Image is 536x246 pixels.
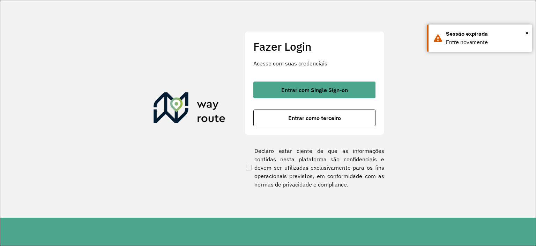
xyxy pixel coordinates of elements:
button: button [253,82,375,98]
div: Entre novamente [446,38,527,47]
button: Close [525,28,529,38]
h2: Fazer Login [253,40,375,53]
button: button [253,110,375,126]
p: Acesse com suas credenciais [253,59,375,68]
span: Entrar com Single Sign-on [281,87,348,93]
span: Entrar como terceiro [288,115,341,121]
img: Roteirizador AmbevTech [154,92,225,126]
div: Sessão expirada [446,30,527,38]
span: × [525,28,529,38]
label: Declaro estar ciente de que as informações contidas nesta plataforma são confidenciais e devem se... [245,147,384,189]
